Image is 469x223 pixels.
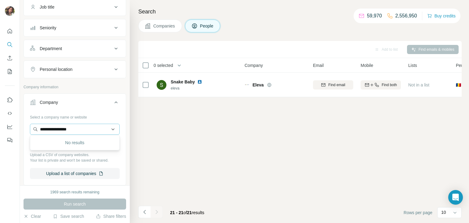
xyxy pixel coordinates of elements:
span: eleva [171,86,209,91]
button: Upload a list of companies [30,168,120,179]
div: Select a company name or website [30,112,120,120]
h4: Search [138,7,462,16]
button: Seniority [24,20,126,35]
span: Snake Baby [171,79,195,85]
div: No results [31,137,118,149]
button: Use Surfe API [5,108,15,119]
button: Find email [313,80,353,90]
span: 21 - 21 [170,210,184,215]
p: 2,556,950 [395,12,417,20]
button: Use Surfe on LinkedIn [5,94,15,105]
button: Save search [53,213,84,219]
span: Eleva [253,82,264,88]
button: Feedback [5,135,15,146]
button: Share filters [96,213,126,219]
p: Your list is private and won't be saved or shared. [30,158,120,163]
button: Search [5,39,15,50]
img: LinkedIn logo [197,79,202,84]
span: Company [245,62,263,68]
span: Find email [328,82,345,88]
button: Dashboard [5,121,15,132]
div: Department [40,46,62,52]
button: Company [24,95,126,112]
span: Mobile [361,62,373,68]
div: Seniority [40,25,56,31]
p: Upload a CSV of company websites. [30,152,120,158]
div: Job title [40,4,54,10]
img: Avatar [157,80,166,90]
button: Personal location [24,62,126,77]
p: Company information [24,84,126,90]
span: of [184,210,187,215]
span: 21 [187,210,192,215]
span: Companies [153,23,176,29]
div: Open Intercom Messenger [448,190,463,205]
button: My lists [5,66,15,77]
span: Not in a list [408,82,429,87]
div: Personal location [40,66,72,72]
button: Department [24,41,126,56]
button: Clear [24,213,41,219]
span: 🇷🇴 [456,82,461,88]
span: Lists [408,62,417,68]
button: Navigate to previous page [138,206,151,218]
span: results [170,210,204,215]
span: 0 selected [154,62,173,68]
span: People [200,23,214,29]
span: Email [313,62,324,68]
span: Find both [382,82,397,88]
button: Buy credits [427,12,456,20]
img: Avatar [5,6,15,16]
button: Quick start [5,26,15,37]
div: Company [40,99,58,105]
p: 59,970 [367,12,382,20]
div: 1969 search results remaining [50,189,100,195]
p: 10 [441,209,446,215]
button: Find both [361,80,401,90]
img: Logo of Eleva [245,82,249,87]
button: Enrich CSV [5,53,15,64]
span: Rows per page [404,210,432,216]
